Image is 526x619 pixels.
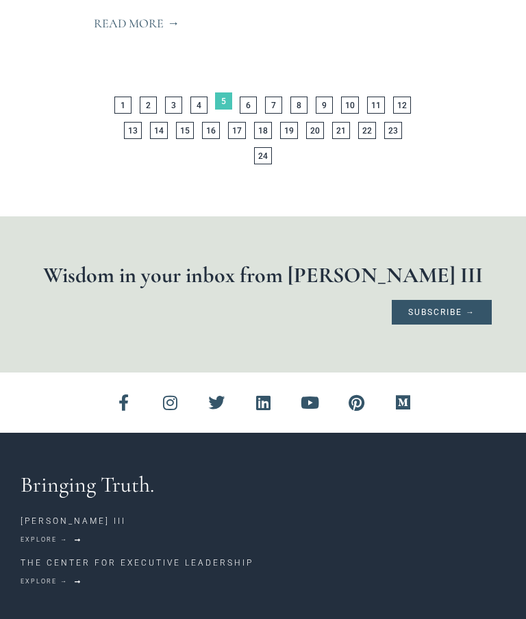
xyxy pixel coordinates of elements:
a: 17 [228,122,246,139]
a: 6 [240,97,257,114]
a: Read More [77,9,196,38]
a: 1 [114,97,131,114]
span: 5 [215,92,232,110]
a: 9 [316,97,333,114]
span: Explore [21,579,68,585]
a: 11 [367,97,385,114]
p: [PERSON_NAME] III [21,515,505,527]
span: Subscribe [408,308,475,316]
a: 7 [265,97,282,114]
a: 12 [393,97,411,114]
span: Read More [94,17,179,29]
a: 4 [190,97,208,114]
a: 2 [140,97,157,114]
a: 3 [165,97,182,114]
a: 14 [150,122,168,139]
a: 10 [341,97,359,114]
a: 21 [332,122,350,139]
a: 18 [254,122,272,139]
a: 22 [358,122,376,139]
p: THE CENTER FOR EXECUTIVE LEADERSHIP [21,557,505,569]
a: 20 [306,122,324,139]
h1: Wisdom in your inbox from [PERSON_NAME] III [34,264,492,286]
a: 19 [280,122,298,139]
a: 16 [202,122,220,139]
a: Explore [21,574,82,590]
nav: Pagination [69,51,457,168]
a: 13 [124,122,142,139]
a: 23 [384,122,402,139]
span: Explore [21,537,68,543]
a: Explore [21,532,82,548]
a: Subscribe [392,300,492,325]
a: 15 [176,122,194,139]
a: 8 [290,97,308,114]
h3: Bringing Truth. [21,474,505,496]
a: 24 [254,147,272,164]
